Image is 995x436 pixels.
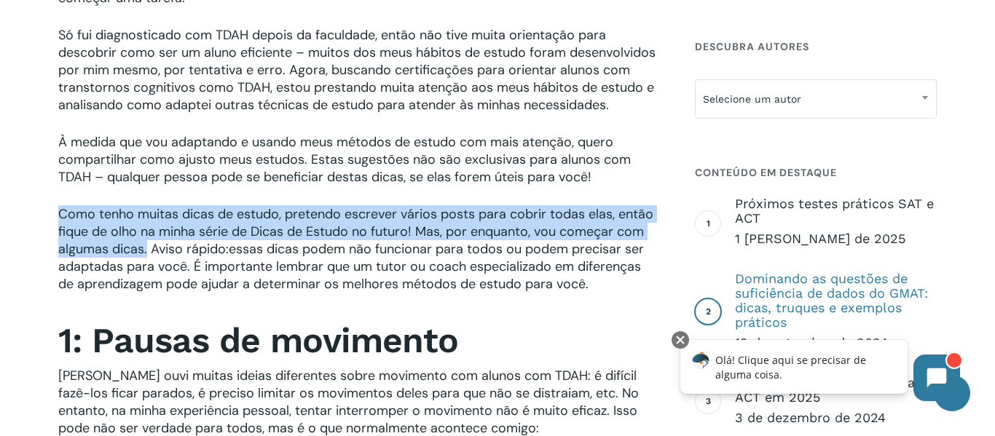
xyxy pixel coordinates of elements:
[735,196,934,226] font: Próximos testes práticos SAT e ACT
[58,26,656,114] font: Só fui diagnosticado com TDAH depois da faculdade, então não tive muita orientação para descobrir...
[695,40,809,53] font: Descubra Autores
[696,84,936,114] span: Selecione um autor
[58,320,458,361] font: 1: Pausas de movimento
[58,133,631,186] font: À medida que vou adaptando e usando meus métodos de estudo com mais atenção, quero compartilhar c...
[58,205,653,258] font: Como tenho muitas dicas de estudo, pretendo escrever vários posts para cobrir todas elas, então f...
[703,93,801,105] font: Selecione um autor
[735,410,886,425] font: 3 de dezembro de 2024
[735,271,937,352] a: Dominando as questões de suficiência de dados do GMAT: dicas, truques e exemplos práticos 19 de s...
[735,231,905,246] font: 1 [PERSON_NAME] de 2025
[695,166,837,179] font: Conteúdo em destaque
[735,271,928,330] font: Dominando as questões de suficiência de dados do GMAT: dicas, truques e exemplos práticos
[58,240,644,293] font: essas dicas podem não funcionar para todos ou podem precisar ser adaptadas para você. É important...
[665,328,975,416] iframe: Chatbot
[735,197,937,247] a: Próximos testes práticos SAT e ACT 1 [PERSON_NAME] de 2025
[695,79,937,119] span: Selecione um autor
